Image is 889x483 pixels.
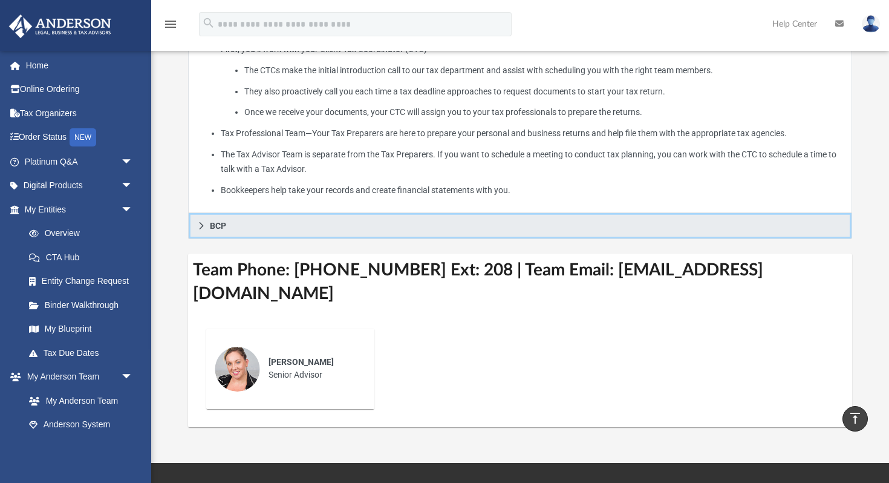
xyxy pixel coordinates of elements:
[17,245,151,269] a: CTA Hub
[121,197,145,222] span: arrow_drop_down
[17,317,145,341] a: My Blueprint
[244,105,843,120] li: Once we receive your documents, your CTC will assign you to your tax professionals to prepare the...
[8,197,151,222] a: My Entitiesarrow_drop_down
[5,15,115,38] img: Anderson Advisors Platinum Portal
[17,269,151,294] a: Entity Change Request
[17,222,151,246] a: Overview
[221,147,843,177] li: The Tax Advisor Team is separate from the Tax Preparers. If you want to schedule a meeting to con...
[215,346,260,392] img: Senior Advisor Pic
[8,77,151,102] a: Online Ordering
[121,174,145,199] span: arrow_drop_down
[244,84,843,99] li: They also proactively call you each time a tax deadline approaches to request documents to start ...
[221,42,843,120] li: First, you’ll work with your Client Tax Coordinator (CTC)
[862,15,880,33] img: User Pic
[121,149,145,174] span: arrow_drop_down
[269,357,334,367] span: [PERSON_NAME]
[70,128,96,146] div: NEW
[244,63,843,78] li: The CTCs make the initial introduction call to our tax department and assist with scheduling you ...
[17,413,145,437] a: Anderson System
[17,389,139,413] a: My Anderson Team
[842,406,868,432] a: vertical_align_top
[8,365,145,389] a: My Anderson Teamarrow_drop_down
[8,174,151,198] a: Digital Productsarrow_drop_down
[210,222,226,230] span: BCP
[260,347,366,390] div: Senior Advisor
[221,183,843,198] li: Bookkeepers help take your records and create financial statements with you.
[8,101,151,125] a: Tax Organizers
[202,16,215,30] i: search
[17,293,151,317] a: Binder Walkthrough
[188,213,852,239] a: BCP
[221,126,843,141] li: Tax Professional Team—Your Tax Preparers are here to prepare your personal and business returns a...
[17,341,151,365] a: Tax Due Dates
[163,23,178,31] a: menu
[848,411,862,425] i: vertical_align_top
[163,17,178,31] i: menu
[188,254,852,310] h3: Team Phone: [PHONE_NUMBER] Ext: 208 | Team Email: [EMAIL_ADDRESS][DOMAIN_NAME]
[17,436,145,461] a: Client Referrals
[8,149,151,174] a: Platinum Q&Aarrow_drop_down
[8,125,151,150] a: Order StatusNEW
[8,53,151,77] a: Home
[121,365,145,390] span: arrow_drop_down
